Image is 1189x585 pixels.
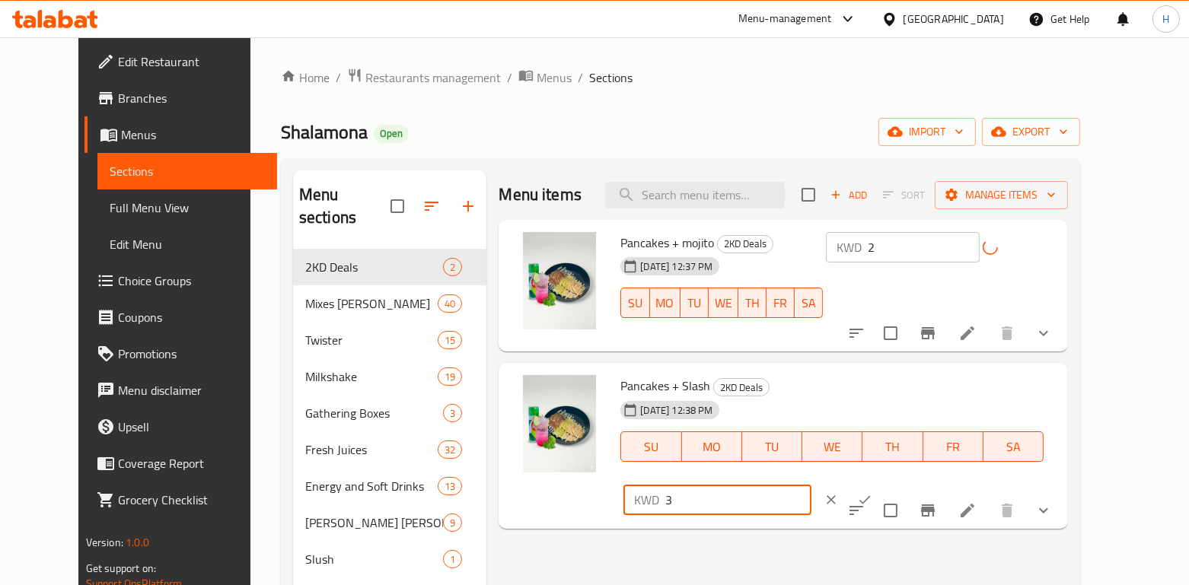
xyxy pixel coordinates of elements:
button: Branch-specific-item [910,315,946,351]
span: Sort sections [413,188,450,224]
div: Baskin Robbins [305,513,443,532]
span: Restaurants management [365,68,501,87]
a: Restaurants management [347,68,501,87]
a: Coverage Report [84,445,277,482]
span: Shalamona [281,115,368,149]
button: show more [1025,315,1062,351]
div: 2KD Deals2 [293,249,487,285]
div: Milkshake19 [293,358,487,395]
button: SA [983,431,1044,462]
span: Promotions [118,345,265,363]
span: 13 [438,479,461,494]
span: Sections [589,68,633,87]
a: Choice Groups [84,262,277,299]
button: clear [814,483,848,517]
div: Slush1 [293,541,487,577]
a: Full Menu View [97,189,277,226]
button: TH [738,288,767,318]
span: Choice Groups [118,272,265,290]
svg: Show Choices [1034,324,1053,342]
input: search [605,182,785,208]
button: FR [923,431,983,462]
a: Coupons [84,299,277,335]
span: Pancakes + Slash [620,374,710,397]
span: 19 [438,370,461,384]
span: Edit Restaurant [118,52,265,71]
a: Upsell [84,409,277,445]
input: Please enter price [665,485,811,515]
a: Promotions [84,335,277,372]
span: Gathering Boxes [305,404,443,422]
span: MO [656,292,674,314]
a: Grocery Checklist [84,482,277,518]
div: Mixes Ala Kaifak [305,294,438,313]
span: 2 [444,260,461,275]
h2: Menu sections [299,183,391,229]
span: Add [828,186,869,204]
div: items [438,477,462,495]
span: export [994,122,1068,141]
button: delete [989,315,1025,351]
button: TU [681,288,709,318]
div: items [443,404,462,422]
span: 2KD Deals [305,258,443,276]
div: 2KD Deals [717,235,773,253]
div: Mixes [PERSON_NAME]40 [293,285,487,322]
span: Coverage Report [118,454,265,472]
button: WE [802,431,862,462]
span: Edit Menu [110,235,265,253]
span: SU [627,436,675,458]
img: Pancakes + mojito [511,232,608,329]
a: Edit menu item [958,501,977,520]
span: WE [808,436,856,458]
button: SU [620,288,649,318]
span: Select all sections [381,190,413,222]
button: Add [824,183,873,207]
span: FR [773,292,789,314]
button: WE [709,288,738,318]
span: Full Menu View [110,199,265,217]
span: Add item [824,183,873,207]
span: Menus [121,126,265,144]
input: Please enter price [868,232,979,262]
span: [DATE] 12:37 PM [634,259,719,274]
div: Open [374,125,409,143]
span: 40 [438,297,461,311]
span: TU [687,292,703,314]
div: Gathering Boxes3 [293,395,487,431]
span: 1 [444,552,461,567]
span: 15 [438,333,461,348]
span: Grocery Checklist [118,491,265,509]
a: Menus [84,116,277,153]
span: Select to update [875,494,907,526]
span: [DATE] 12:38 PM [634,403,719,418]
a: Home [281,68,330,87]
a: Edit menu item [958,324,977,342]
div: items [443,258,462,276]
button: sort-choices [838,315,875,351]
div: Fresh Juices [305,440,438,459]
img: Pancakes + Slash [511,375,608,472]
a: Edit Restaurant [84,43,277,80]
span: Slush [305,550,443,568]
span: H [1162,11,1169,27]
span: TH [744,292,760,314]
span: Twister [305,331,438,349]
button: TH [862,431,923,462]
span: Sections [110,162,265,180]
button: FR [767,288,795,318]
span: Menus [537,68,572,87]
span: Select section first [873,183,935,207]
span: Get support on: [86,558,156,578]
span: Select section [792,179,824,211]
span: Milkshake [305,367,438,386]
button: export [982,118,1080,146]
div: Twister15 [293,322,487,358]
span: Energy and Soft Drinks [305,477,438,495]
span: 2KD Deals [714,379,769,396]
span: [PERSON_NAME] [PERSON_NAME] [305,513,443,532]
button: Add section [450,188,486,224]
